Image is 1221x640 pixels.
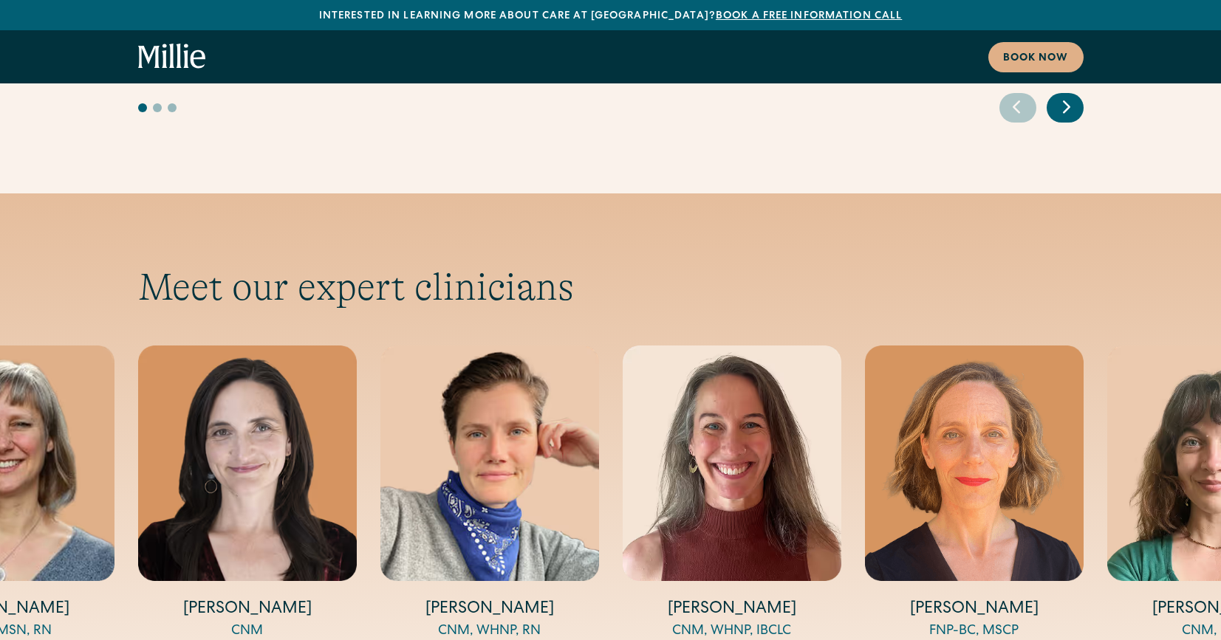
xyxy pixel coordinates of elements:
[138,44,206,70] a: home
[1003,51,1069,66] div: Book now
[380,599,599,622] h4: [PERSON_NAME]
[865,599,1084,622] h4: [PERSON_NAME]
[138,103,147,112] button: Go to slide 1
[138,264,1084,310] h2: Meet our expert clinicians
[623,599,841,622] h4: [PERSON_NAME]
[168,103,177,112] button: Go to slide 3
[153,103,162,112] button: Go to slide 2
[138,599,357,622] h4: [PERSON_NAME]
[716,11,902,21] a: Book a free information call
[1047,93,1084,123] div: Next slide
[999,93,1036,123] div: Previous slide
[988,42,1084,72] a: Book now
